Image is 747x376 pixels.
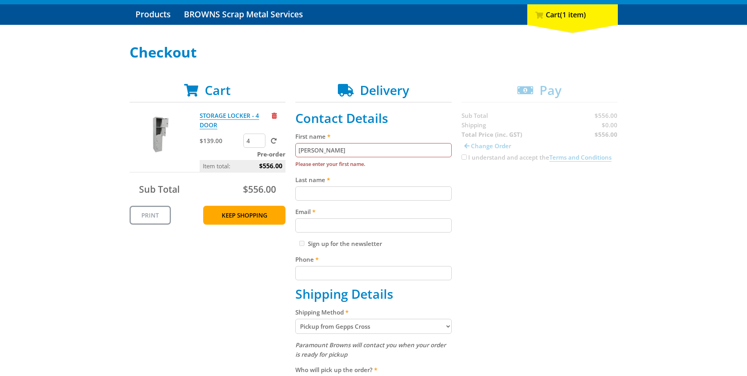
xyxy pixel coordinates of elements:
[178,4,309,25] a: Go to the BROWNS Scrap Metal Services page
[295,143,452,157] input: Please enter your first name.
[295,255,452,264] label: Phone
[295,218,452,233] input: Please enter your email address.
[527,4,618,25] div: Cart
[295,111,452,126] h2: Contact Details
[295,341,446,358] em: Paramount Browns will contact you when your order is ready for pickup
[295,159,452,169] label: Please enter your first name.
[360,82,409,99] span: Delivery
[295,319,452,334] select: Please select a shipping method.
[137,111,184,158] img: STORAGE LOCKER - 4 DOOR
[560,10,586,19] span: (1 item)
[259,160,282,172] span: $556.00
[205,82,231,99] span: Cart
[295,307,452,317] label: Shipping Method
[295,287,452,302] h2: Shipping Details
[130,206,171,225] a: Print
[308,240,382,248] label: Sign up for the newsletter
[130,4,176,25] a: Go to the Products page
[295,365,452,374] label: Who will pick up the order?
[139,183,180,195] span: Sub Total
[203,206,285,225] a: Keep Shopping
[200,136,242,145] p: $139.00
[130,45,618,60] h1: Checkout
[243,183,276,195] span: $556.00
[295,175,452,184] label: Last name
[200,112,259,129] a: STORAGE LOCKER - 4 DOOR
[295,132,452,141] label: First name
[295,186,452,201] input: Please enter your last name.
[295,266,452,280] input: Please enter your telephone number.
[200,149,285,159] p: Pre-order
[200,160,285,172] p: Item total:
[295,207,452,216] label: Email
[272,112,277,119] a: Remove from cart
